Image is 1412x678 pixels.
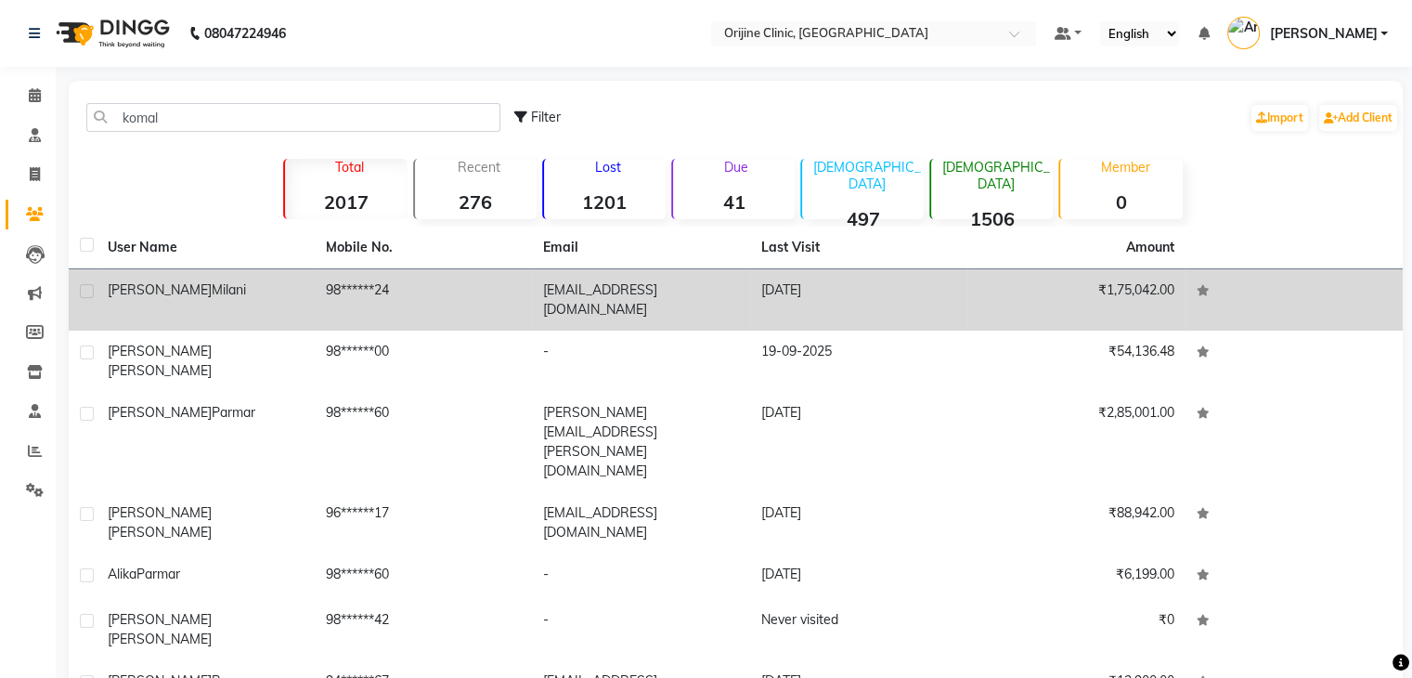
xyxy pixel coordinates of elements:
[108,566,136,582] span: Alika
[1068,159,1182,176] p: Member
[931,207,1053,230] strong: 1506
[285,190,407,214] strong: 2017
[677,159,795,176] p: Due
[532,269,750,331] td: [EMAIL_ADDRESS][DOMAIN_NAME]
[292,159,407,176] p: Total
[108,504,212,521] span: [PERSON_NAME]
[1115,227,1185,268] th: Amount
[1227,17,1260,49] img: Archana Gaikwad
[967,599,1185,660] td: ₹0
[108,404,212,421] span: [PERSON_NAME]
[750,599,968,660] td: Never visited
[967,392,1185,492] td: ₹2,85,001.00
[544,190,666,214] strong: 1201
[532,554,750,599] td: -
[108,611,212,628] span: [PERSON_NAME]
[315,227,533,269] th: Mobile No.
[212,281,246,298] span: Milani
[108,362,212,379] span: [PERSON_NAME]
[750,269,968,331] td: [DATE]
[47,7,175,59] img: logo
[802,207,924,230] strong: 497
[108,524,212,541] span: [PERSON_NAME]
[108,281,212,298] span: [PERSON_NAME]
[532,599,750,660] td: -
[939,159,1053,192] p: [DEMOGRAPHIC_DATA]
[810,159,924,192] p: [DEMOGRAPHIC_DATA]
[750,554,968,599] td: [DATE]
[551,159,666,176] p: Lost
[1319,105,1397,131] a: Add Client
[673,190,795,214] strong: 41
[1251,105,1308,131] a: Import
[532,227,750,269] th: Email
[212,404,255,421] span: Parmar
[750,492,968,554] td: [DATE]
[1269,24,1377,44] span: [PERSON_NAME]
[967,331,1185,392] td: ₹54,136.48
[415,190,537,214] strong: 276
[967,492,1185,554] td: ₹88,942.00
[204,7,286,59] b: 08047224946
[532,492,750,554] td: [EMAIL_ADDRESS][DOMAIN_NAME]
[422,159,537,176] p: Recent
[86,103,500,132] input: Search by Name/Mobile/Email/Code
[1060,190,1182,214] strong: 0
[532,392,750,492] td: [PERSON_NAME][EMAIL_ADDRESS][PERSON_NAME][DOMAIN_NAME]
[750,392,968,492] td: [DATE]
[532,331,750,392] td: -
[97,227,315,269] th: User Name
[750,227,968,269] th: Last Visit
[750,331,968,392] td: 19-09-2025
[108,631,212,647] span: [PERSON_NAME]
[108,343,212,359] span: [PERSON_NAME]
[967,554,1185,599] td: ₹6,199.00
[136,566,180,582] span: Parmar
[531,109,561,125] span: Filter
[967,269,1185,331] td: ₹1,75,042.00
